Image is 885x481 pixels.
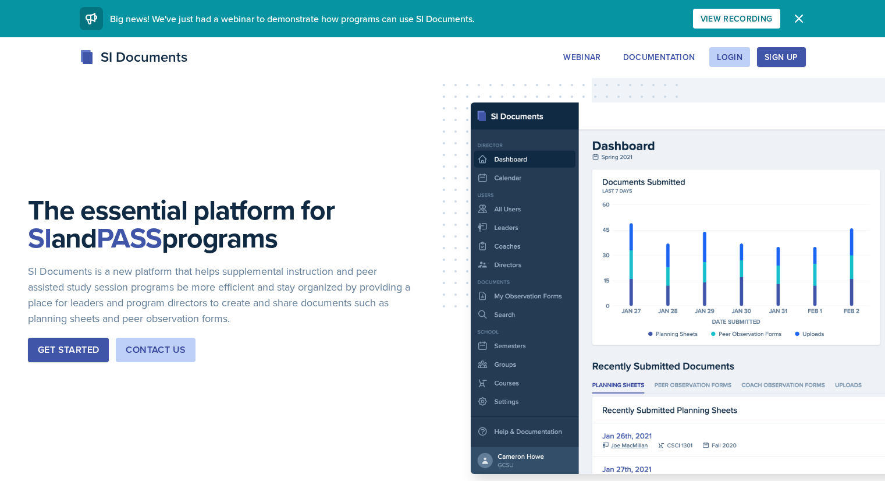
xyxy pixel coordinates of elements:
[38,343,99,357] div: Get Started
[28,338,109,362] button: Get Started
[80,47,187,68] div: SI Documents
[116,338,196,362] button: Contact Us
[623,52,695,62] div: Documentation
[616,47,703,67] button: Documentation
[556,47,608,67] button: Webinar
[757,47,805,67] button: Sign Up
[709,47,750,67] button: Login
[693,9,780,29] button: View Recording
[701,14,773,23] div: View Recording
[765,52,798,62] div: Sign Up
[110,12,475,25] span: Big news! We've just had a webinar to demonstrate how programs can use SI Documents.
[126,343,186,357] div: Contact Us
[563,52,600,62] div: Webinar
[717,52,742,62] div: Login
